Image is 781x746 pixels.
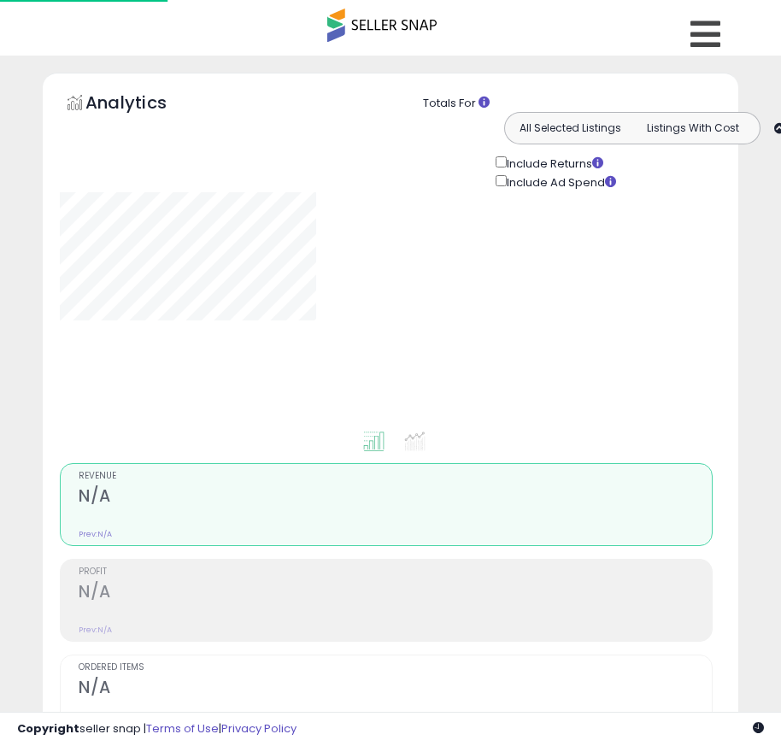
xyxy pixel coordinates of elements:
small: Prev: N/A [79,529,112,539]
h2: N/A [79,678,712,701]
h2: N/A [79,486,712,509]
a: Privacy Policy [221,720,297,737]
span: Ordered Items [79,663,712,673]
h2: N/A [79,582,712,605]
strong: Copyright [17,720,79,737]
span: Profit [79,567,712,577]
div: seller snap | | [17,721,297,737]
a: Terms of Use [146,720,219,737]
span: Revenue [79,472,712,481]
small: Prev: N/A [79,625,112,635]
h5: Analytics [85,91,200,119]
